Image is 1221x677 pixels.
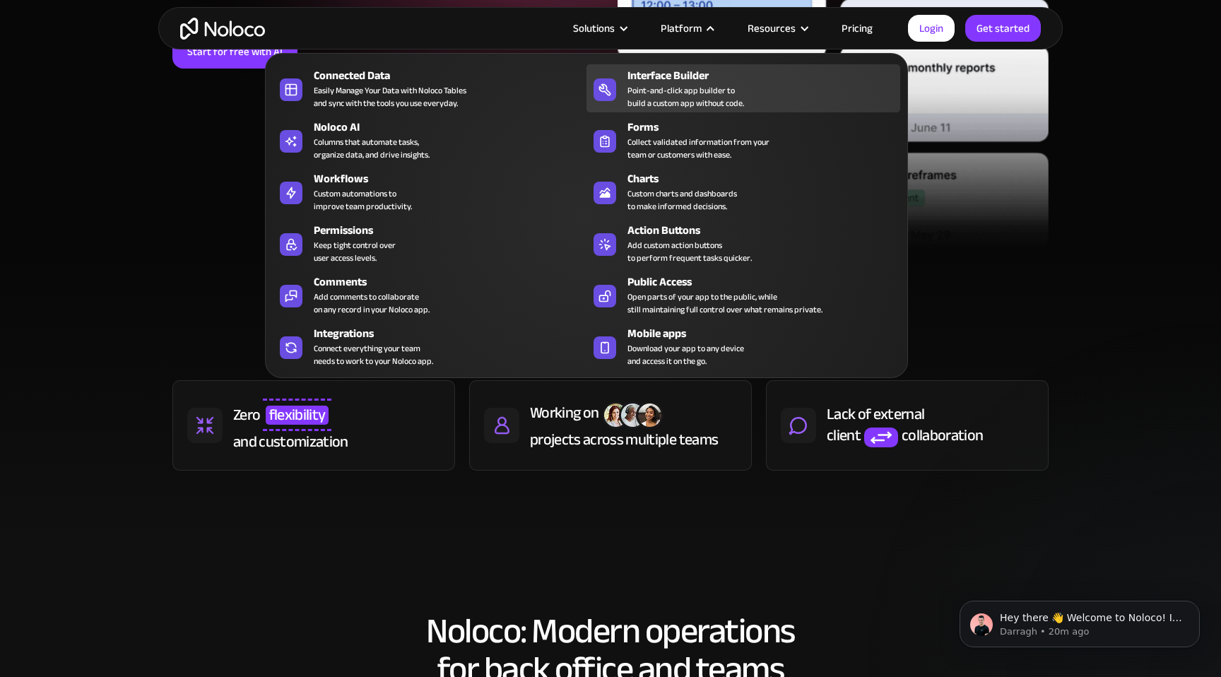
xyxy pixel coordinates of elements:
[627,290,822,316] div: Open parts of your app to the public, while still maintaining full control over what remains priv...
[314,222,593,239] div: Permissions
[627,342,744,367] span: Download your app to any device and access it on the go.
[265,33,908,378] nav: Platform
[586,116,900,164] a: FormsCollect validated information from yourteam or customers with ease.
[643,19,730,37] div: Platform
[827,425,861,446] div: client
[314,342,433,367] div: Connect everything your team needs to work to your Noloco app.
[314,119,593,136] div: Noloco AI
[172,269,1049,345] h2: The areas where traditional project management tools fall short
[314,67,593,84] div: Connected Data
[627,84,744,110] div: Point-and-click app builder to build a custom app without code.
[627,325,907,342] div: Mobile apps
[586,322,900,370] a: Mobile appsDownload your app to any deviceand access it on the go.
[555,19,643,37] div: Solutions
[530,402,598,423] div: Working on
[627,170,907,187] div: Charts
[314,273,593,290] div: Comments
[586,219,900,267] a: Action ButtonsAdd custom action buttonsto perform frequent tasks quicker.
[586,167,900,216] a: ChartsCustom charts and dashboardsto make informed decisions.
[824,19,890,37] a: Pricing
[908,15,955,42] a: Login
[586,271,900,319] a: Public AccessOpen parts of your app to the public, whilestill maintaining full control over what ...
[827,404,1034,425] div: Lack of external
[233,404,260,425] div: Zero
[314,325,593,342] div: Integrations
[233,431,348,452] div: and customization
[273,271,586,319] a: CommentsAdd comments to collaborateon any record in your Noloco app.
[530,429,718,450] div: projects across multiple teams
[627,136,769,161] div: Collect validated information from your team or customers with ease.
[314,84,466,110] div: Easily Manage Your Data with Noloco Tables and sync with the tools you use everyday.
[314,239,396,264] div: Keep tight control over user access levels.
[938,571,1221,670] iframe: Intercom notifications message
[627,187,737,213] div: Custom charts and dashboards to make informed decisions.
[314,136,430,161] div: Columns that automate tasks, organize data, and drive insights.
[627,119,907,136] div: Forms
[273,167,586,216] a: WorkflowsCustom automations toimprove team productivity.
[586,64,900,112] a: Interface BuilderPoint-and-click app builder tobuild a custom app without code.
[627,273,907,290] div: Public Access
[902,425,983,446] div: collaboration
[273,64,586,112] a: Connected DataEasily Manage Your Data with Noloco Tablesand sync with the tools you use everyday.
[314,170,593,187] div: Workflows
[180,18,265,40] a: home
[965,15,1041,42] a: Get started
[273,219,586,267] a: PermissionsKeep tight control overuser access levels.
[273,116,586,164] a: Noloco AIColumns that automate tasks,organize data, and drive insights.
[627,239,752,264] div: Add custom action buttons to perform frequent tasks quicker.
[573,19,615,37] div: Solutions
[627,222,907,239] div: Action Buttons
[314,187,412,213] div: Custom automations to improve team productivity.
[748,19,796,37] div: Resources
[314,290,430,316] div: Add comments to collaborate on any record in your Noloco app.
[661,19,702,37] div: Platform
[627,67,907,84] div: Interface Builder
[273,322,586,370] a: IntegrationsConnect everything your teamneeds to work to your Noloco app.
[266,406,329,424] span: flexibility
[730,19,824,37] div: Resources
